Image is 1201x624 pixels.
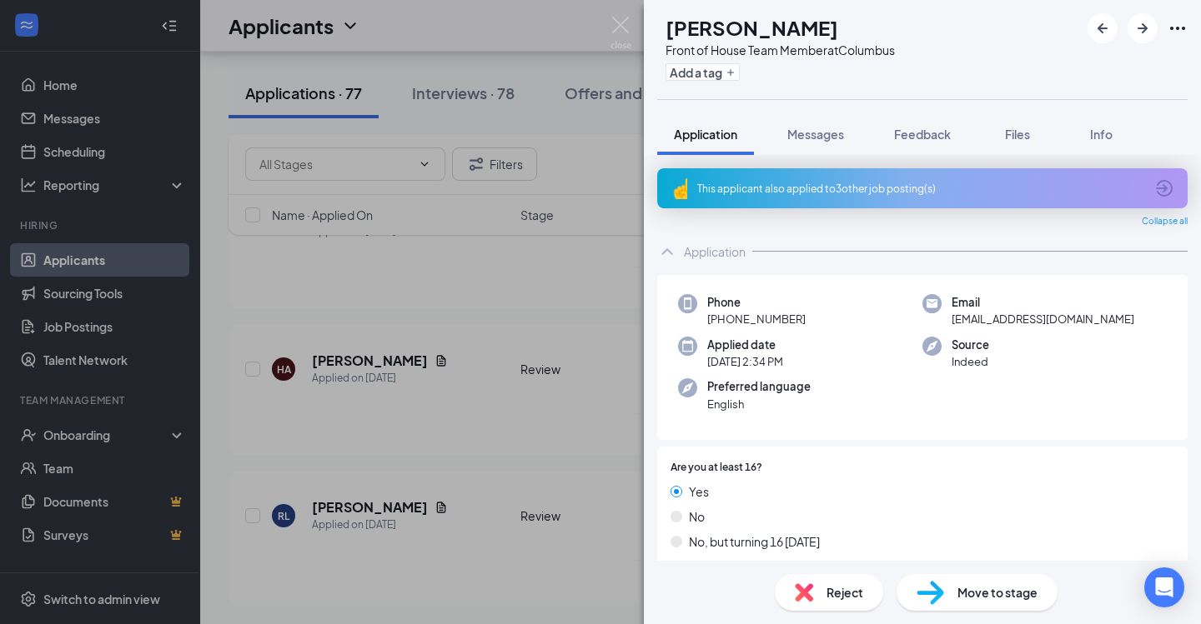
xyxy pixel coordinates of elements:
[1154,178,1174,198] svg: ArrowCircle
[689,532,820,551] span: No, but turning 16 [DATE]
[1088,13,1118,43] button: ArrowLeftNew
[666,63,740,81] button: PlusAdd a tag
[1142,215,1188,228] span: Collapse all
[666,42,895,58] div: Front of House Team Member at Columbus
[671,460,762,476] span: Are you at least 16?
[787,127,844,142] span: Messages
[1005,127,1030,142] span: Files
[952,311,1134,327] span: [EMAIL_ADDRESS][DOMAIN_NAME]
[689,507,705,526] span: No
[697,182,1144,196] div: This applicant also applied to 3 other job posting(s)
[952,337,989,353] span: Source
[957,583,1038,602] span: Move to stage
[657,242,677,262] svg: ChevronUp
[689,482,709,501] span: Yes
[827,583,863,602] span: Reject
[1128,13,1158,43] button: ArrowRight
[1093,18,1113,38] svg: ArrowLeftNew
[1133,18,1153,38] svg: ArrowRight
[952,353,989,370] span: Indeed
[674,127,737,142] span: Application
[707,294,806,311] span: Phone
[707,378,811,395] span: Preferred language
[707,337,783,353] span: Applied date
[707,353,783,370] span: [DATE] 2:34 PM
[952,294,1134,311] span: Email
[707,396,811,412] span: English
[1144,567,1184,607] div: Open Intercom Messenger
[894,127,951,142] span: Feedback
[666,13,838,42] h1: [PERSON_NAME]
[707,311,806,327] span: [PHONE_NUMBER]
[726,67,736,77] svg: Plus
[684,243,746,260] div: Application
[1090,127,1113,142] span: Info
[1168,18,1188,38] svg: Ellipses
